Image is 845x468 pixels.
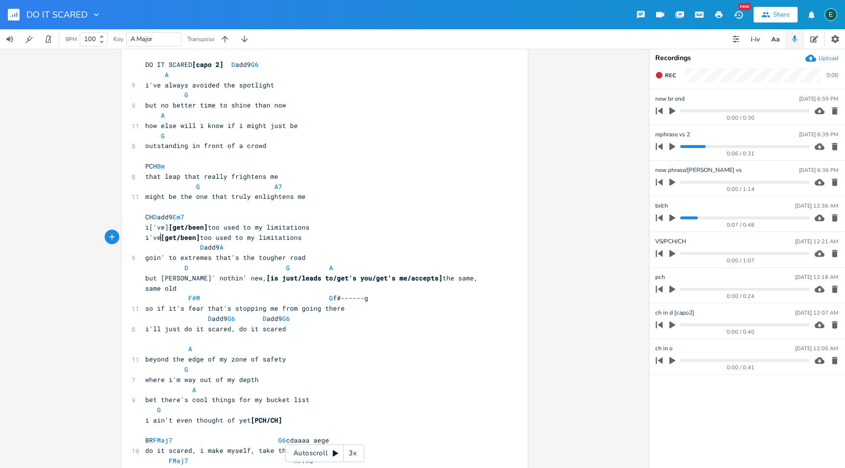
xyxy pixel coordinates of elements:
button: Share [754,7,798,22]
span: A [329,263,333,272]
span: G [161,131,165,140]
div: [DATE] 6:59 PM [799,96,838,102]
span: DO IT SCARED [26,10,88,19]
span: DO IT SCARED add9 [145,60,263,69]
div: Recordings [655,55,839,62]
span: Bm [157,162,165,170]
span: but [PERSON_NAME]' nothin' new, the same, same old [145,274,482,293]
span: G [157,405,161,414]
span: br/ch [655,201,668,211]
div: edenmusic [824,8,837,21]
div: [DATE] 12:18 AM [795,275,838,280]
div: Key [113,36,123,42]
span: VS/PCH/CH [655,237,686,246]
div: 0:00 / 0:24 [672,294,809,299]
div: [DATE] 12:21 AM [795,239,838,244]
span: might be the one that truly enlightens me [145,192,306,201]
span: i've too used to my limitations [145,233,302,242]
button: E [824,3,837,26]
div: Transpose [187,36,214,42]
span: G6 [227,314,235,323]
span: D [200,243,204,252]
div: Share [773,10,790,19]
span: do it scared, i make myself, take the dare [145,446,310,455]
span: G6 [282,314,290,323]
span: D [263,314,267,323]
span: [get/been] [161,233,200,242]
span: G6 [278,436,286,445]
span: new phrase/[PERSON_NAME] vs [655,166,742,175]
span: Rec [665,72,676,79]
span: FMaj7 [169,456,188,465]
span: rephrase vs 2 [655,130,690,139]
span: G [286,263,290,272]
span: [is just/leads to/get's you/get's me/accepts] [267,274,443,282]
span: so if it's fear that's stopping me from going there [145,304,345,313]
span: i ain't even thought of yet [145,416,282,425]
span: A Major [131,35,153,43]
div: [DATE] 6:39 PM [799,132,838,137]
div: [DATE] 12:00 AM [795,346,838,351]
span: beyond the edge of my zone of safety [145,355,286,363]
div: 0:06 / 0:31 [672,151,809,156]
span: A [220,243,223,252]
span: new br end [655,94,685,104]
span: FMaj7 [153,436,173,445]
span: A [188,344,192,353]
button: New [729,6,748,23]
span: that leap that really frightens me [145,172,278,181]
span: where i'm way out of my depth [145,375,259,384]
span: A [161,111,165,120]
span: D [153,213,157,221]
div: New [738,3,751,10]
div: 0:00 [826,72,838,78]
button: Rec [651,67,680,83]
div: [DATE] 6:36 PM [799,168,838,173]
span: Em7 [173,213,184,221]
span: f#e [145,456,313,465]
div: Autoscroll [285,445,364,462]
span: G6 [251,60,259,69]
span: outstanding in front of a crowd [145,141,267,150]
div: Upload [819,54,838,62]
span: [PCH/CH] [251,416,282,425]
span: D [208,314,212,323]
span: BR cdaaaa aege [145,436,329,445]
span: ch in e [655,344,672,353]
span: A7 [274,182,282,191]
div: 0:00 / 0:40 [672,329,809,335]
span: D [231,60,235,69]
span: how else will i know if i might just be [145,121,298,130]
span: bet there's cool things for my bucket list [145,395,310,404]
span: [capo 2] [192,60,223,69]
div: [DATE] 12:07 AM [795,310,838,316]
span: A [192,385,196,394]
span: G [329,294,333,302]
span: i've always avoided the spotlight [145,81,274,89]
span: f#------g [145,294,368,302]
span: G [184,90,188,99]
div: 0:07 / 0:48 [672,222,809,228]
div: 0:00 / 0:41 [672,365,809,370]
span: G [196,182,200,191]
span: ch in d [capo2] [655,308,694,318]
div: [DATE] 12:36 AM [795,203,838,209]
div: 0:00 / 1:14 [672,187,809,192]
span: add9 [145,243,223,252]
div: 3x [344,445,361,462]
div: 0:00 / 0:30 [672,115,809,121]
span: [get/been] [169,223,208,232]
span: A [165,70,169,79]
span: pch [655,273,665,282]
span: PCH [145,162,177,170]
div: 0:00 / 1:07 [672,258,809,263]
span: i'll just do it scared, do it scared [145,324,286,333]
span: D [184,263,188,272]
span: CH add9 [145,213,184,221]
span: but no better time to shine than now [145,101,286,109]
span: G [184,365,188,374]
button: Upload [805,53,838,64]
span: goin' to extremes that's the tougher road [145,253,306,262]
div: BPM [66,37,77,42]
span: F#M [188,294,200,302]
